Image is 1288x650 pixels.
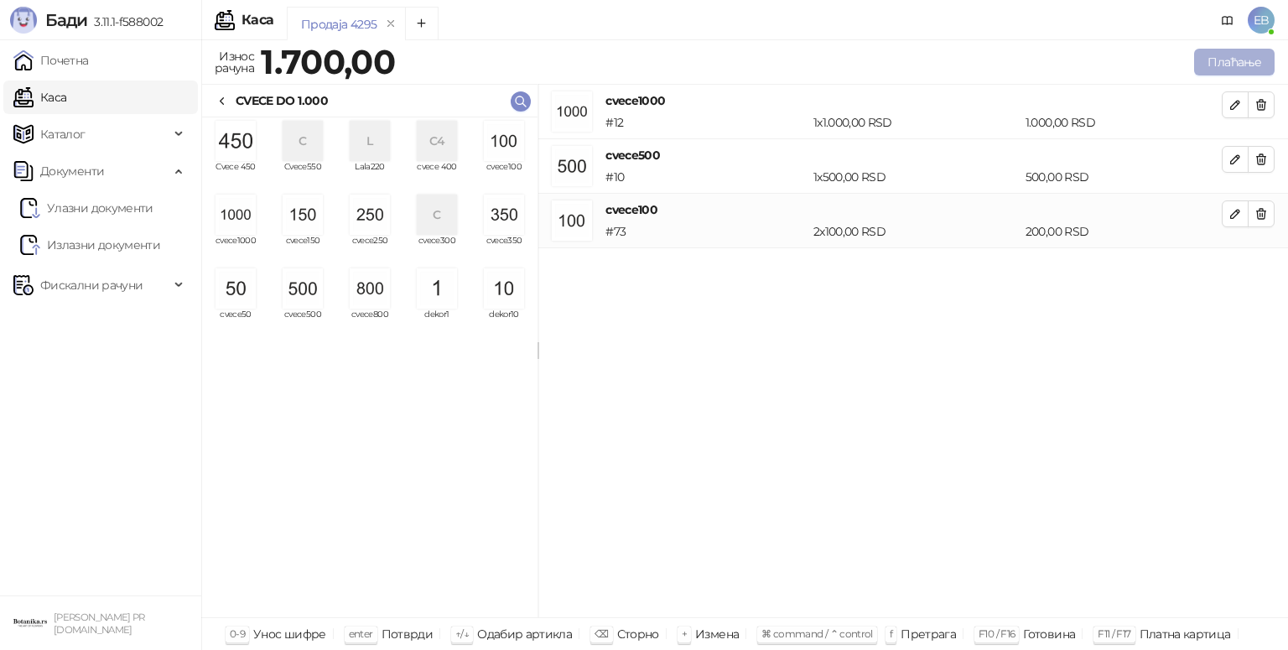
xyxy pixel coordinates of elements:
div: Потврди [382,623,434,645]
h4: cvece1000 [605,91,1222,110]
span: f [890,627,892,640]
div: Сторно [617,623,659,645]
div: Готовина [1023,623,1075,645]
span: 3.11.1-f588002 [87,14,163,29]
div: 500,00 RSD [1022,168,1225,186]
div: # 10 [602,168,810,186]
span: cvece50 [209,310,262,335]
span: cvece250 [343,237,397,262]
span: ⌘ command / ⌃ control [761,627,873,640]
div: 1.000,00 RSD [1022,113,1225,132]
span: cvece 400 [410,163,464,188]
button: Плаћање [1194,49,1275,75]
span: EB [1248,7,1275,34]
span: cvece300 [410,237,464,262]
button: Add tab [405,7,439,40]
div: C [417,195,457,235]
span: Каталог [40,117,86,151]
span: ⌫ [595,627,608,640]
img: Slika [417,268,457,309]
button: remove [380,17,402,31]
span: + [682,627,687,640]
span: 0-9 [230,627,245,640]
span: cvece800 [343,310,397,335]
div: Платна картица [1140,623,1231,645]
div: Продаја 4295 [301,15,377,34]
img: Slika [350,195,390,235]
div: # 12 [602,113,810,132]
span: cvece150 [276,237,330,262]
h4: cvece500 [605,146,1222,164]
div: C [283,121,323,161]
div: Унос шифре [253,623,326,645]
a: Ulazni dokumentiУлазни документи [20,191,153,225]
img: Slika [216,268,256,309]
span: dekor1 [410,310,464,335]
span: F11 / F17 [1098,627,1130,640]
span: enter [349,627,373,640]
a: Излазни документи [20,228,160,262]
div: Одабир артикла [477,623,572,645]
span: F10 / F16 [979,627,1015,640]
span: Cvece550 [276,163,330,188]
span: Фискални рачуни [40,268,143,302]
div: CVECE DO 1.000 [236,91,328,110]
div: Претрага [901,623,956,645]
img: Slika [350,268,390,309]
div: grid [202,117,538,617]
a: Документација [1214,7,1241,34]
span: cvece100 [477,163,531,188]
h4: cvece100 [605,200,1222,219]
div: 200,00 RSD [1022,222,1225,241]
span: cvece500 [276,310,330,335]
div: 1 x 500,00 RSD [810,168,1022,186]
img: Slika [283,195,323,235]
img: Slika [283,268,323,309]
span: Cvece 450 [209,163,262,188]
div: # 73 [602,222,810,241]
span: cvece350 [477,237,531,262]
a: Каса [13,81,66,114]
span: ↑/↓ [455,627,469,640]
div: Каса [241,13,273,27]
div: L [350,121,390,161]
div: Износ рачуна [211,45,257,79]
div: Измена [695,623,739,645]
span: cvece1000 [209,237,262,262]
div: 1 x 1.000,00 RSD [810,113,1022,132]
img: Slika [216,121,256,161]
span: Lala220 [343,163,397,188]
span: dekor10 [477,310,531,335]
img: Slika [484,195,524,235]
span: Бади [45,10,87,30]
img: Logo [10,7,37,34]
img: Slika [216,195,256,235]
img: Slika [484,268,524,309]
div: 2 x 100,00 RSD [810,222,1022,241]
small: [PERSON_NAME] PR [DOMAIN_NAME] [54,611,145,636]
span: Документи [40,154,104,188]
img: 64x64-companyLogo-0e2e8aaa-0bd2-431b-8613-6e3c65811325.png [13,606,47,640]
div: C4 [417,121,457,161]
img: Slika [484,121,524,161]
strong: 1.700,00 [261,41,395,82]
a: Почетна [13,44,89,77]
